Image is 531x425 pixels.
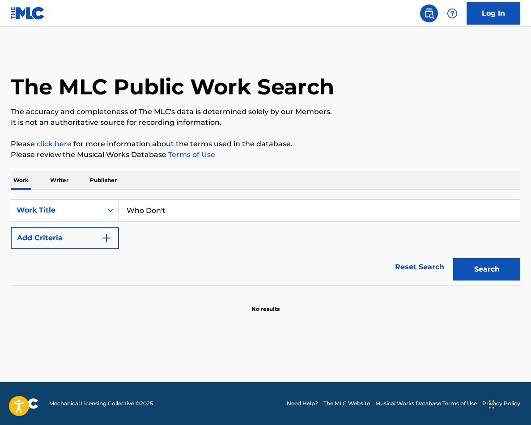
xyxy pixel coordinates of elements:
a: click here [37,140,72,148]
img: MLC Logo [11,7,45,20]
img: search [424,8,434,19]
a: The MLC Website [323,399,370,408]
a: Log In [467,2,520,25]
p: Writer [47,171,71,190]
div: Help [443,4,461,22]
p: Please review the Musical Works Database [11,149,520,160]
span: Mechanical Licensing Collective © 2025 [49,399,153,408]
div: Work Title [17,205,97,216]
iframe: Chat Widget [486,382,531,425]
button: Search [453,258,520,280]
a: Reset Search [391,257,449,277]
a: Need Help? [287,399,318,408]
a: Terms of Use [166,150,215,159]
p: Work [11,171,31,190]
h1: The MLC Public Work Search [11,73,334,100]
div: Drag [489,391,494,418]
p: The accuracy and completeness of The MLC's data is determined solely by our Members. [11,106,520,117]
p: Publisher [87,171,119,190]
button: Add Criteria [11,227,119,249]
a: Privacy Policy [482,399,520,408]
p: Please for more information about the terms used in the database. [11,139,520,149]
img: help [447,8,458,19]
img: logo [11,398,38,409]
p: No results [251,294,280,313]
a: Musical Works Database Terms of Use [375,399,477,408]
p: It is not an authoritative source for recording information. [11,117,520,128]
a: Public Search [420,4,438,22]
img: 9d2ae6d4665cec9f34b9.svg [101,233,112,243]
form: Search Form [11,199,520,285]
